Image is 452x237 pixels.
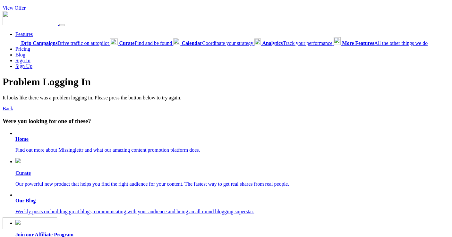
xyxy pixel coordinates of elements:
[119,40,172,46] span: Find and be found
[15,58,30,63] a: Sign In
[15,40,110,46] a: Drip CampaignsDrive traffic on autopilot
[59,24,64,26] button: Menu
[15,181,449,187] p: Our powerful new product that helps you find the right audience for your content. The fastest way...
[254,40,334,46] a: AnalyticsTrack your performance
[119,40,134,46] b: Curate
[110,40,173,46] a: CurateFind and be found
[15,158,21,163] img: curate.png
[262,40,283,46] b: Analytics
[21,40,109,46] span: Drive traffic on autopilot
[15,52,25,57] a: Blog
[15,198,449,215] a: Our Blog Weekly posts on building great blogs, communicating with your audience and being an all ...
[15,136,29,142] b: Home
[262,40,332,46] span: Track your performance
[3,95,449,101] p: It looks like there was a problem logging in. Please press the button below to try again.
[15,46,30,52] a: Pricing
[3,5,26,11] a: View Offer
[15,136,449,153] a: Home Find out more about Missinglettr and what our amazing content promotion platform does.
[182,40,202,46] b: Calendar
[3,217,57,229] img: Missinglettr - Social Media Marketing for content focused teams | Product Hunt
[15,170,31,176] b: Curate
[15,158,449,187] a: Curate Our powerful new product that helps you find the right audience for your content. The fast...
[15,31,33,37] a: Features
[3,76,449,88] h1: Problem Logging In
[182,40,253,46] span: Coordinate your strategy
[342,40,428,46] span: All the other things we do
[3,118,449,125] h3: Were you looking for one of these?
[3,106,13,111] a: Back
[15,209,449,215] p: Weekly posts on building great blogs, communicating with your audience and being an all round blo...
[15,198,36,203] b: Our Blog
[334,40,428,46] a: More FeaturesAll the other things we do
[173,40,254,46] a: CalendarCoordinate your strategy
[342,40,374,46] b: More Features
[21,40,57,46] b: Drip Campaigns
[15,147,449,153] p: Find out more about Missinglettr and what our amazing content promotion platform does.
[15,37,449,46] div: Features
[15,63,32,69] a: Sign Up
